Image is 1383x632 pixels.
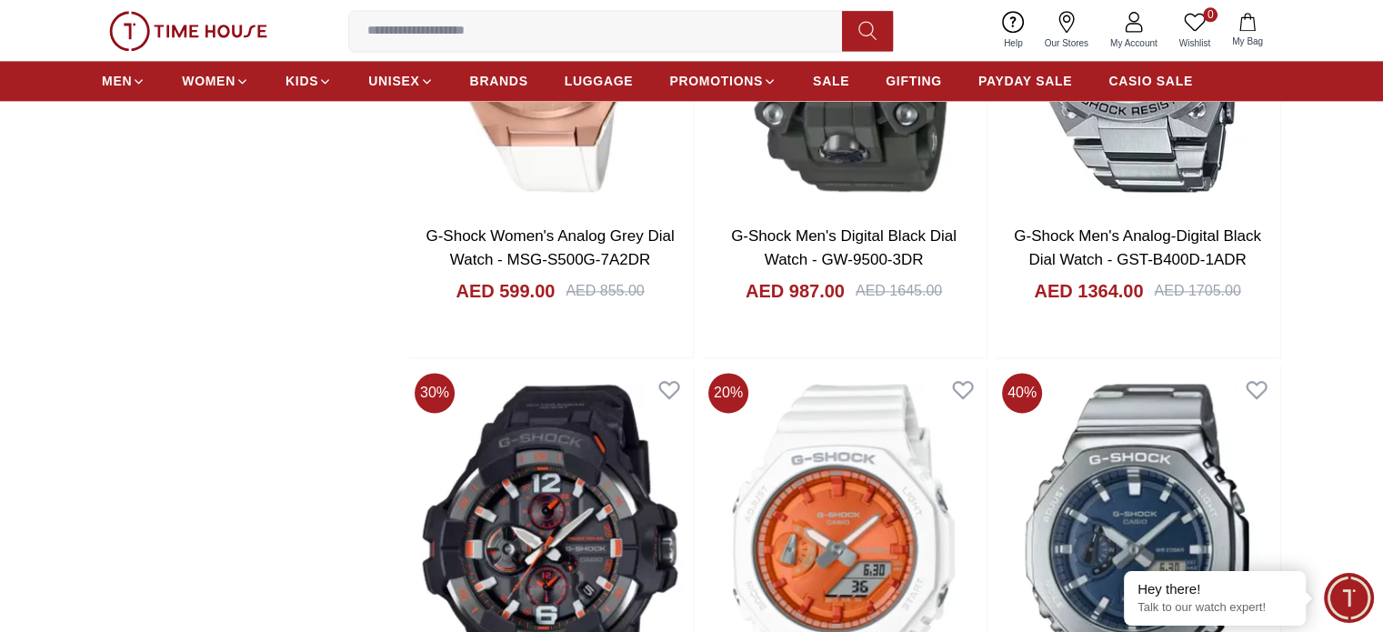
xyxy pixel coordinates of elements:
[368,65,433,97] a: UNISEX
[286,65,332,97] a: KIDS
[182,72,236,90] span: WOMEN
[1221,9,1274,52] button: My Bag
[470,72,528,90] span: BRANDS
[415,373,455,413] span: 30 %
[731,227,957,268] a: G-Shock Men's Digital Black Dial Watch - GW-9500-3DR
[978,65,1072,97] a: PAYDAY SALE
[109,11,267,51] img: ...
[1203,7,1218,22] span: 0
[1172,36,1218,50] span: Wishlist
[565,65,634,97] a: LUGGAGE
[102,72,132,90] span: MEN
[470,65,528,97] a: BRANDS
[1002,373,1042,413] span: 40 %
[886,65,942,97] a: GIFTING
[1014,227,1261,268] a: G-Shock Men's Analog-Digital Black Dial Watch - GST-B400D-1ADR
[426,227,674,268] a: G-Shock Women's Analog Grey Dial Watch - MSG-S500G-7A2DR
[1034,278,1143,304] h4: AED 1364.00
[746,278,845,304] h4: AED 987.00
[669,72,763,90] span: PROMOTIONS
[1103,36,1165,50] span: My Account
[993,7,1034,54] a: Help
[1154,280,1240,302] div: AED 1705.00
[1324,573,1374,623] div: Chat Widget
[368,72,419,90] span: UNISEX
[1108,72,1193,90] span: CASIO SALE
[1137,600,1292,616] p: Talk to our watch expert!
[182,65,249,97] a: WOMEN
[856,280,942,302] div: AED 1645.00
[886,72,942,90] span: GIFTING
[978,72,1072,90] span: PAYDAY SALE
[1168,7,1221,54] a: 0Wishlist
[1108,65,1193,97] a: CASIO SALE
[813,65,849,97] a: SALE
[1225,35,1270,48] span: My Bag
[566,280,644,302] div: AED 855.00
[1137,580,1292,598] div: Hey there!
[456,278,555,304] h4: AED 599.00
[102,65,145,97] a: MEN
[286,72,318,90] span: KIDS
[708,373,748,413] span: 20 %
[565,72,634,90] span: LUGGAGE
[669,65,777,97] a: PROMOTIONS
[813,72,849,90] span: SALE
[1037,36,1096,50] span: Our Stores
[997,36,1030,50] span: Help
[1034,7,1099,54] a: Our Stores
